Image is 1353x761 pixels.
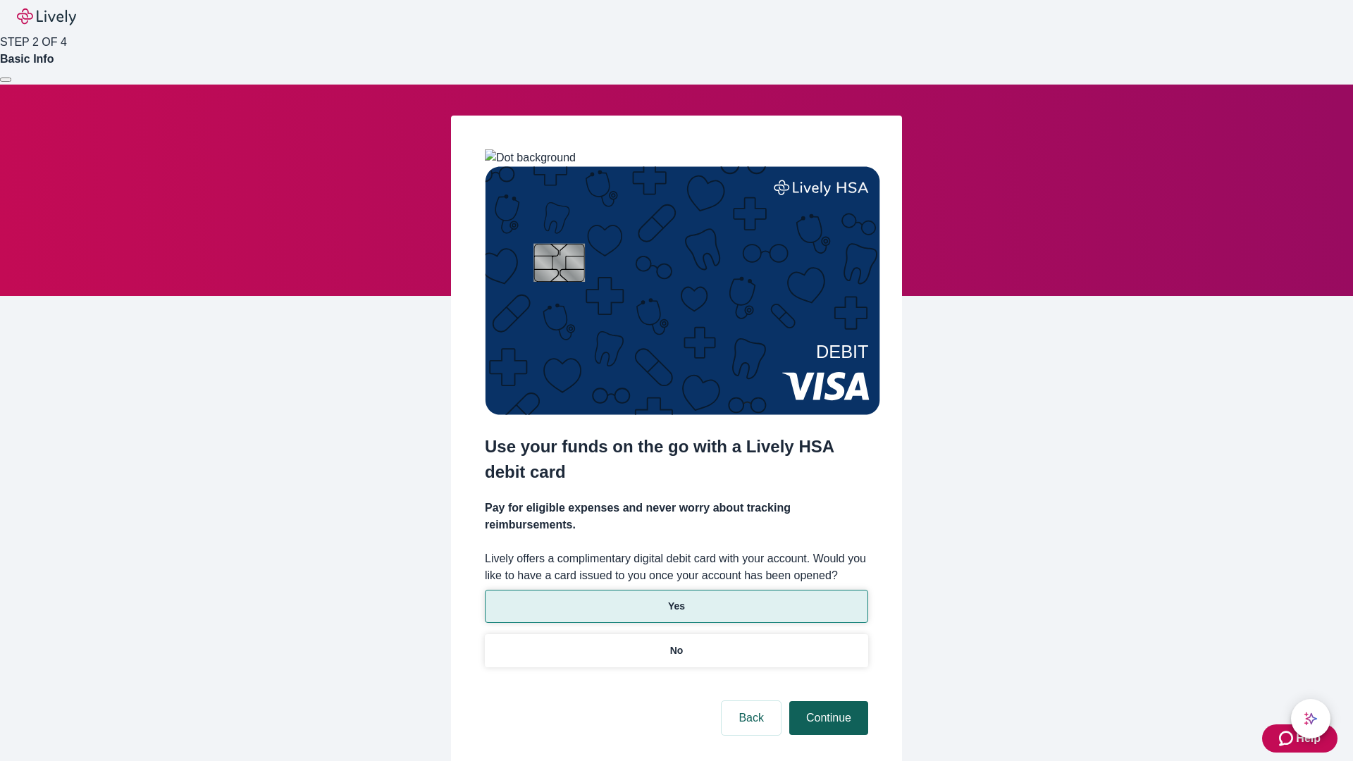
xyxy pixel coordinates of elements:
button: No [485,634,868,667]
button: Back [722,701,781,735]
span: Help [1296,730,1321,747]
img: Dot background [485,149,576,166]
h4: Pay for eligible expenses and never worry about tracking reimbursements. [485,500,868,533]
button: chat [1291,699,1330,738]
img: Lively [17,8,76,25]
button: Zendesk support iconHelp [1262,724,1337,753]
img: Debit card [485,166,880,415]
h2: Use your funds on the go with a Lively HSA debit card [485,434,868,485]
button: Continue [789,701,868,735]
svg: Lively AI Assistant [1304,712,1318,726]
p: Yes [668,599,685,614]
label: Lively offers a complimentary digital debit card with your account. Would you like to have a card... [485,550,868,584]
p: No [670,643,684,658]
button: Yes [485,590,868,623]
svg: Zendesk support icon [1279,730,1296,747]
